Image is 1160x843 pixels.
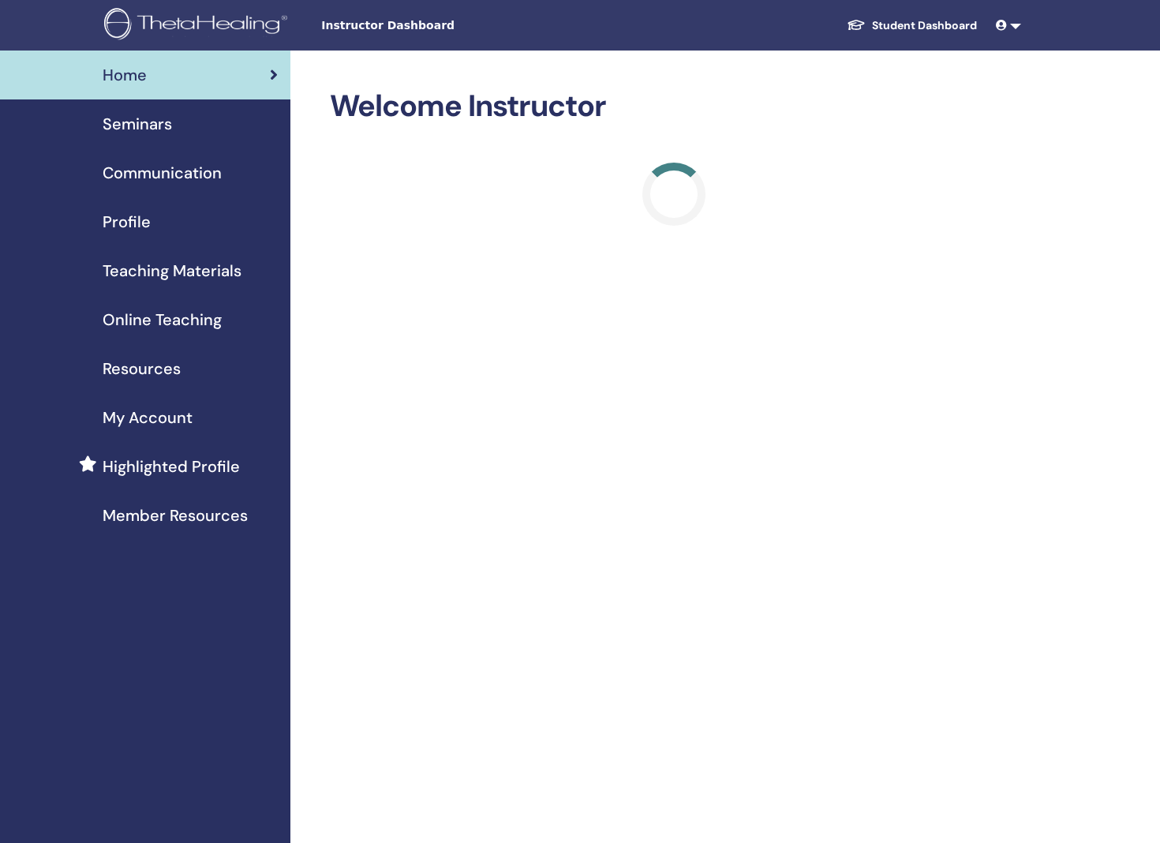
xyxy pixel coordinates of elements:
[103,504,248,527] span: Member Resources
[103,210,151,234] span: Profile
[103,63,147,87] span: Home
[834,11,990,40] a: Student Dashboard
[330,88,1019,125] h2: Welcome Instructor
[103,161,222,185] span: Communication
[103,357,181,380] span: Resources
[103,455,240,478] span: Highlighted Profile
[103,112,172,136] span: Seminars
[103,259,241,283] span: Teaching Materials
[104,8,293,43] img: logo.png
[103,406,193,429] span: My Account
[103,308,222,332] span: Online Teaching
[321,17,558,34] span: Instructor Dashboard
[847,18,866,32] img: graduation-cap-white.svg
